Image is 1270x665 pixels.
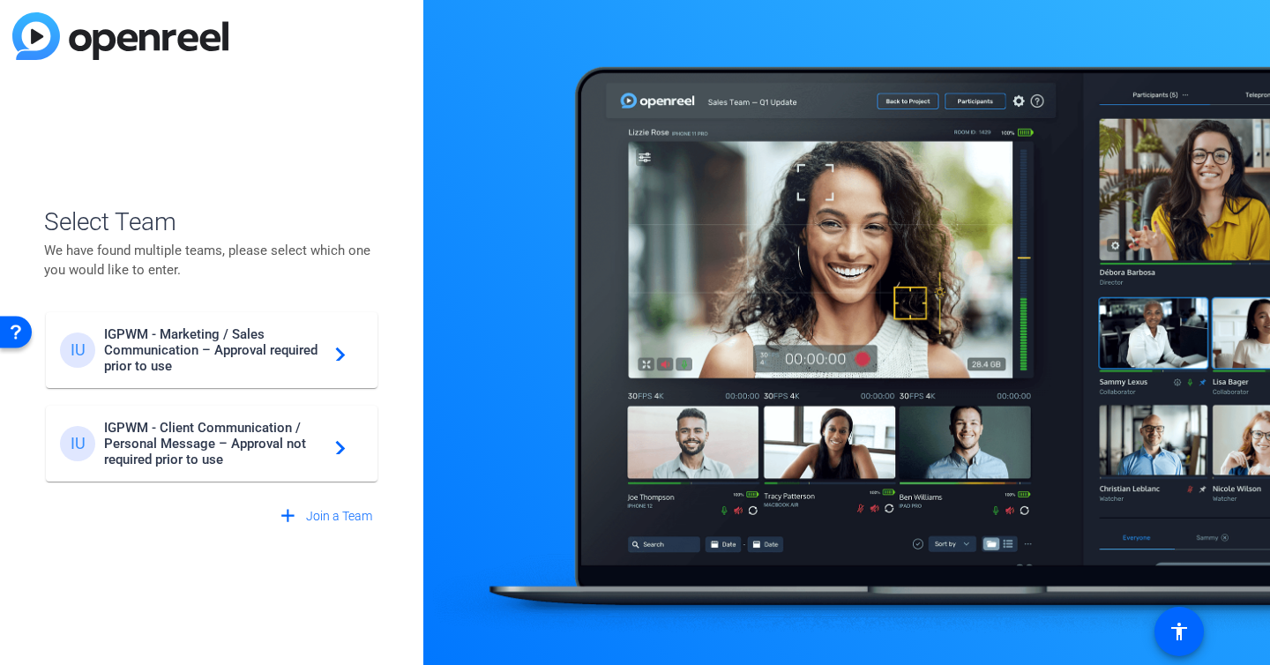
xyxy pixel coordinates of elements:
div: IU [60,426,95,461]
img: blue-gradient.svg [12,12,228,60]
span: IGPWM - Marketing / Sales Communication – Approval required prior to use [104,326,325,374]
span: IGPWM - Client Communication / Personal Message – Approval not required prior to use [104,420,325,467]
span: Join a Team [306,507,372,526]
p: We have found multiple teams, please select which one you would like to enter. [44,241,379,280]
mat-icon: add [277,505,299,527]
mat-icon: navigate_next [325,340,346,361]
span: Select Team [44,204,379,241]
div: IU [60,332,95,368]
button: Join a Team [270,501,379,533]
mat-icon: accessibility [1169,621,1190,642]
mat-icon: navigate_next [325,433,346,454]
